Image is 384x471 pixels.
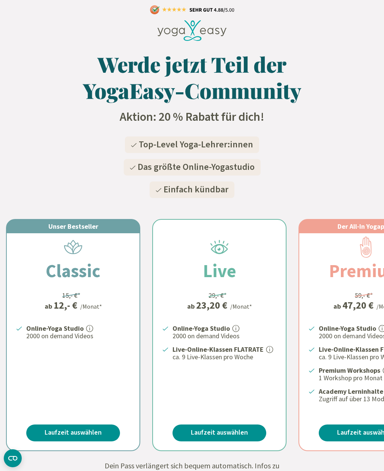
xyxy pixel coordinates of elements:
div: 29,- €* [208,290,227,300]
a: Laufzeit auswählen [26,424,120,441]
a: Laufzeit auswählen [172,424,266,441]
strong: Premium Workshops [319,366,380,375]
h1: Werde jetzt Teil der YogaEasy-Community [66,51,318,103]
strong: Online-Yoga Studio [172,324,230,333]
h2: Live [185,257,254,284]
span: Unser Bestseller [48,222,98,231]
strong: Live-Online-Klassen FLATRATE [172,345,264,354]
div: 47,20 € [342,300,373,310]
h2: Classic [28,257,118,284]
span: ab [187,301,196,311]
div: 15,- €* [62,290,81,300]
span: ab [45,301,54,311]
p: 2000 on demand Videos [26,331,130,340]
strong: Online-Yoga Studio [319,324,376,333]
p: 2000 on demand Videos [172,331,277,340]
span: ab [333,301,342,311]
strong: Online-Yoga Studio [26,324,84,333]
span: Einfach kündbar [163,183,228,196]
span: Das größte Online-Yogastudio [138,160,255,174]
div: /Monat* [80,302,102,311]
div: 23,20 € [196,300,227,310]
p: ca. 9 Live-Klassen pro Woche [172,352,277,361]
div: 59,- €* [355,290,373,300]
div: /Monat* [230,302,252,311]
span: Top-Level Yoga-Lehrer:innen [139,138,253,151]
div: 12,- € [54,300,77,310]
button: CMP-Widget öffnen [4,449,22,467]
